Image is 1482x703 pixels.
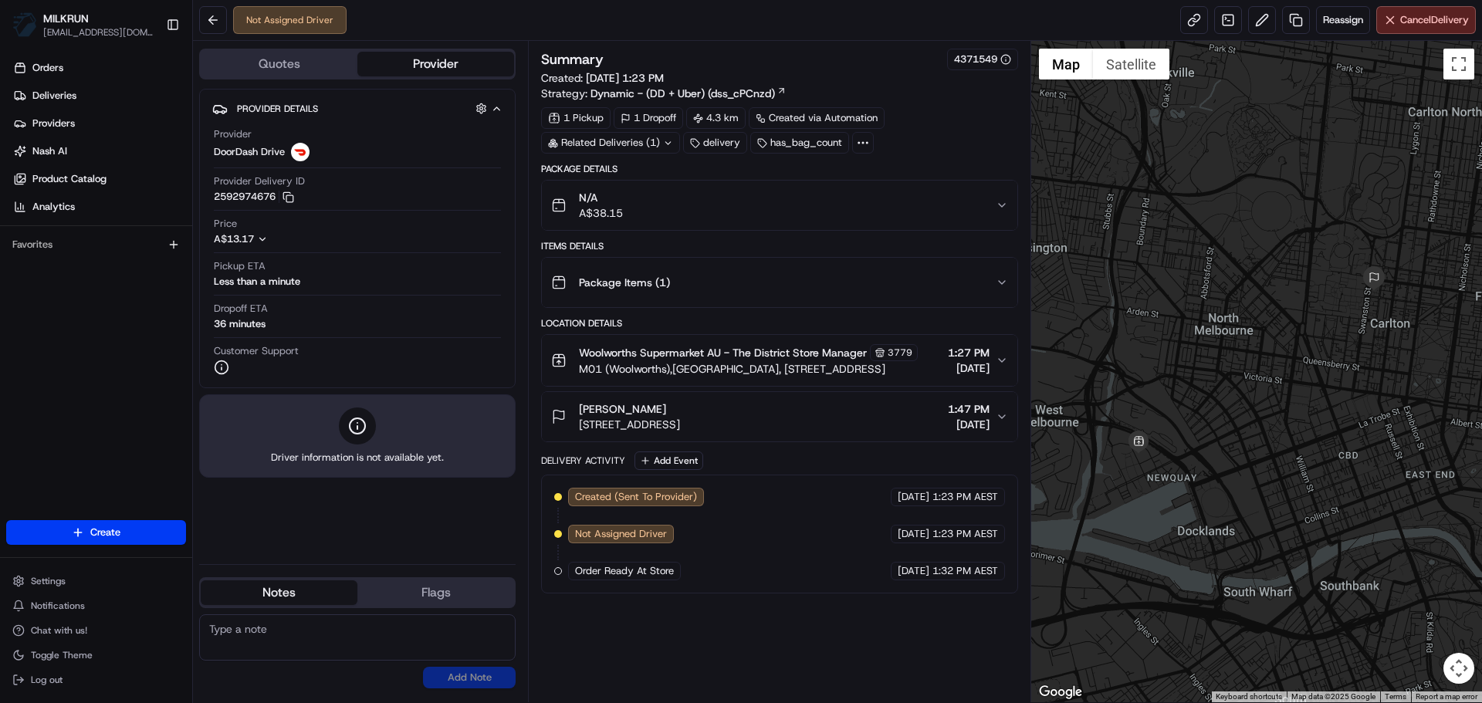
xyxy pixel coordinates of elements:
button: Add Event [634,451,703,470]
div: Items Details [541,240,1017,252]
button: Flags [357,580,514,605]
span: Reassign [1323,13,1363,27]
span: 1:23 PM AEST [932,490,998,504]
div: Favorites [6,232,186,257]
button: Settings [6,570,186,592]
button: Log out [6,669,186,691]
span: Map data ©2025 Google [1291,692,1375,701]
button: Package Items (1) [542,258,1017,307]
button: Quotes [201,52,357,76]
span: DoorDash Drive [214,145,285,159]
button: Woolworths Supermarket AU - The District Store Manager3779M01 (Woolworths),[GEOGRAPHIC_DATA], [ST... [542,335,1017,386]
button: Create [6,520,186,545]
span: Not Assigned Driver [575,527,667,541]
span: [DATE] [898,490,929,504]
div: Less than a minute [214,275,300,289]
span: Created (Sent To Provider) [575,490,697,504]
span: 1:27 PM [948,345,990,360]
div: Location Details [541,317,1017,330]
span: Provider Delivery ID [214,174,305,188]
img: MILKRUN [12,12,37,37]
div: Strategy: [541,86,787,101]
div: has_bag_count [750,132,849,154]
button: Show satellite imagery [1093,49,1169,79]
div: Related Deliveries (1) [541,132,680,154]
span: Customer Support [214,344,299,358]
span: Created: [541,70,664,86]
div: Package Details [541,163,1017,175]
span: N/A [579,190,623,205]
button: Map camera controls [1443,653,1474,684]
div: 36 minutes [214,317,266,331]
span: Pickup ETA [214,259,266,273]
button: Toggle Theme [6,644,186,666]
img: Google [1035,682,1086,702]
span: Orders [32,61,63,75]
span: Notifications [31,600,85,612]
span: 1:32 PM AEST [932,564,998,578]
span: Settings [31,575,66,587]
div: delivery [683,132,747,154]
span: A$13.17 [214,232,254,245]
span: Log out [31,674,63,686]
button: CancelDelivery [1376,6,1476,34]
button: Keyboard shortcuts [1216,691,1282,702]
button: MILKRUN [43,11,89,26]
span: Provider Details [237,103,318,115]
span: 1:47 PM [948,401,990,417]
a: Product Catalog [6,167,192,191]
span: Nash AI [32,144,67,158]
a: Analytics [6,194,192,219]
span: Create [90,526,120,539]
span: [DATE] 1:23 PM [586,71,664,85]
button: Toggle fullscreen view [1443,49,1474,79]
h3: Summary [541,52,604,66]
span: Package Items ( 1 ) [579,275,670,290]
a: Deliveries [6,83,192,108]
span: [DATE] [948,417,990,432]
div: 1 Pickup [541,107,611,129]
span: M01 (Woolworths),[GEOGRAPHIC_DATA], [STREET_ADDRESS] [579,361,918,377]
button: 2592974676 [214,190,294,204]
span: Deliveries [32,89,76,103]
span: Product Catalog [32,172,107,186]
button: Notifications [6,595,186,617]
span: Cancel Delivery [1400,13,1469,27]
span: Provider [214,127,252,141]
button: Reassign [1316,6,1370,34]
button: Notes [201,580,357,605]
span: [DATE] [898,527,929,541]
span: [DATE] [948,360,990,376]
a: Nash AI [6,139,192,164]
div: 4.3 km [686,107,746,129]
button: Provider [357,52,514,76]
span: Dropoff ETA [214,302,268,316]
button: Chat with us! [6,620,186,641]
a: Dynamic - (DD + Uber) (dss_cPCnzd) [590,86,787,101]
a: Terms [1385,692,1406,701]
span: 3779 [888,346,912,359]
span: Dynamic - (DD + Uber) (dss_cPCnzd) [590,86,775,101]
button: 4371549 [954,52,1011,66]
span: Order Ready At Store [575,564,674,578]
span: Driver information is not available yet. [271,451,444,465]
span: Woolworths Supermarket AU - The District Store Manager [579,345,867,360]
span: [STREET_ADDRESS] [579,417,680,432]
a: Providers [6,111,192,136]
span: [PERSON_NAME] [579,401,666,417]
span: [DATE] [898,564,929,578]
a: Created via Automation [749,107,885,129]
span: A$38.15 [579,205,623,221]
img: doordash_logo_v2.png [291,143,310,161]
div: Delivery Activity [541,455,625,467]
a: Open this area in Google Maps (opens a new window) [1035,682,1086,702]
button: N/AA$38.15 [542,181,1017,230]
button: MILKRUNMILKRUN[EMAIL_ADDRESS][DOMAIN_NAME] [6,6,160,43]
button: [EMAIL_ADDRESS][DOMAIN_NAME] [43,26,154,39]
button: Show street map [1039,49,1093,79]
span: 1:23 PM AEST [932,527,998,541]
div: 1 Dropoff [614,107,683,129]
span: Analytics [32,200,75,214]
